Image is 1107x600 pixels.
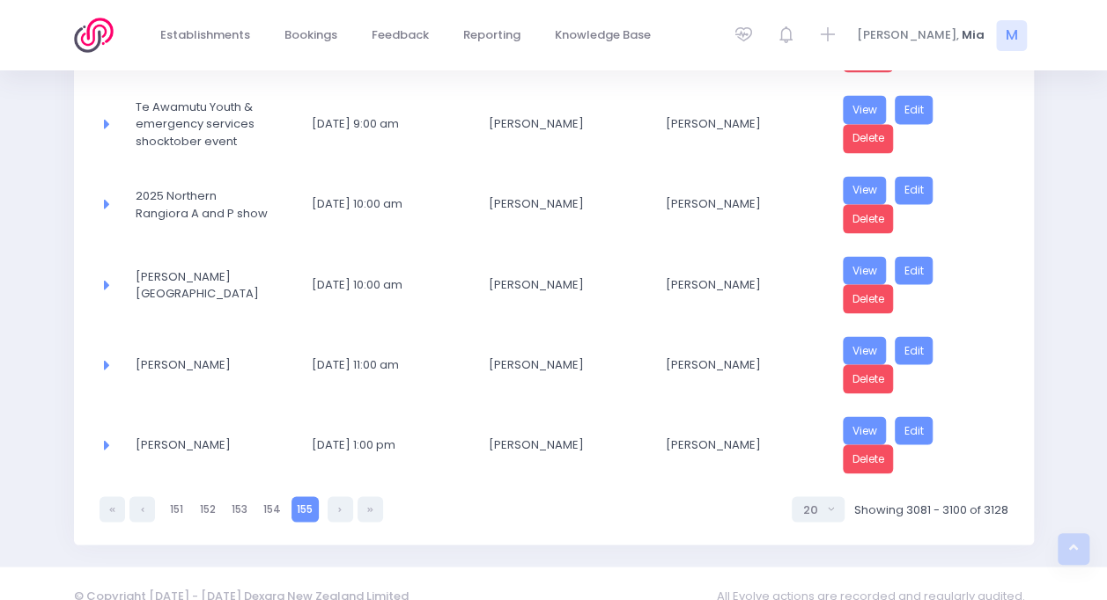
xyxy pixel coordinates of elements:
span: [DATE] 10:00 am [312,275,447,293]
a: View [843,176,887,205]
a: 155 [292,496,319,522]
span: Te Awamutu Youth & emergency services shocktober event [136,99,271,150]
span: Establishments [160,26,250,44]
td: Te Rauparaha Arena [124,245,301,325]
td: Mel Caddie [124,325,301,405]
td: Mel Caddie [477,405,654,485]
td: Margaret Smith [654,245,831,325]
a: View [843,416,887,445]
a: Edit [895,336,934,365]
a: View [843,336,887,365]
td: 25 October 2025 10:00 am [300,245,477,325]
span: M [996,20,1027,51]
a: Knowledge Base [541,18,666,53]
a: Edit [895,256,934,285]
span: [PERSON_NAME] [489,355,624,373]
span: [DATE] 11:00 am [312,355,447,373]
span: [PERSON_NAME] [666,195,801,213]
span: Feedback [372,26,429,44]
td: 2025 Northern Rangiora A and P show [124,165,301,245]
a: Previous [129,496,155,522]
a: Reporting [449,18,535,53]
span: [PERSON_NAME] [666,355,801,373]
span: [PERSON_NAME] [136,355,271,373]
td: <a href="https://3sfl.stjis.org.nz/booking/2af6cf7a-9c00-4d46-bcaf-a4d6d33aa3d0" class="btn btn-p... [831,165,1008,245]
a: 154 [258,496,287,522]
span: [PERSON_NAME] [136,435,271,453]
td: Nikki McLauchlan [654,165,831,245]
a: Delete [843,204,894,233]
td: Sue Alsop [477,165,654,245]
td: 25 October 2025 1:00 pm [300,405,477,485]
td: Mel Caddie [477,325,654,405]
td: 25 October 2025 10:00 am [300,165,477,245]
span: [DATE] 9:00 am [312,115,447,133]
span: 2025 Northern Rangiora A and P show [136,187,271,222]
td: <a href="https://3sfl.stjis.org.nz/booking/f09ec838-408c-4135-a2c8-dbcfa93c816c" class="btn btn-p... [831,405,1008,485]
a: Feedback [358,18,444,53]
td: <a href="https://3sfl.stjis.org.nz/booking/e868ce8f-1cf4-48f3-bb2f-9d8b6b0ae0db" class="btn btn-p... [831,84,1008,164]
span: Showing 3081 - 3100 of 3128 [853,501,1007,518]
a: Edit [895,176,934,205]
span: [PERSON_NAME] [666,115,801,133]
td: <a href="https://3sfl.stjis.org.nz/booking/7d0741c7-e07e-47df-88ea-57dd0cda5b1c" class="btn btn-p... [831,245,1008,325]
span: [PERSON_NAME] [666,435,801,453]
a: View [843,95,887,124]
span: [PERSON_NAME] [489,435,624,453]
a: Delete [843,444,894,473]
span: [DATE] 1:00 pm [312,435,447,453]
a: Delete [843,284,894,313]
a: Delete [843,364,894,393]
a: Edit [895,416,934,445]
a: Bookings [270,18,352,53]
span: [PERSON_NAME] [666,275,801,293]
span: [PERSON_NAME] [489,195,624,213]
span: Bookings [284,26,337,44]
td: <a href="https://3sfl.stjis.org.nz/booking/3647c40a-a11d-4b6f-b636-419741380f85" class="btn btn-p... [831,325,1008,405]
span: Reporting [463,26,520,44]
a: Last [358,496,383,522]
td: Te Awamutu Youth &amp; emergency services shocktober event [124,84,301,164]
a: 152 [195,496,222,522]
a: View [843,256,887,285]
button: Select page size [792,496,845,522]
a: Establishments [146,18,265,53]
td: 25 October 2025 9:00 am [300,84,477,164]
a: Next [328,496,353,522]
span: [PERSON_NAME] [489,275,624,293]
a: 151 [164,496,189,522]
a: Edit [895,95,934,124]
a: First [100,496,125,522]
span: [PERSON_NAME][GEOGRAPHIC_DATA] [136,267,271,302]
td: 25 October 2025 11:00 am [300,325,477,405]
span: [DATE] 10:00 am [312,195,447,213]
td: Margaret Smith [477,245,654,325]
span: [PERSON_NAME], [857,26,959,44]
img: Logo [74,18,124,53]
td: Mel Caddie [654,405,831,485]
a: Delete [843,124,894,153]
td: Mel Caddie [124,405,301,485]
span: Mia [962,26,985,44]
span: Knowledge Base [555,26,651,44]
span: [PERSON_NAME] [489,115,624,133]
td: Baden Hilton [477,84,654,164]
a: 153 [226,496,254,522]
td: Mel Caddie [654,325,831,405]
td: Baden Hilton [654,84,831,164]
div: 20 [803,501,823,518]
